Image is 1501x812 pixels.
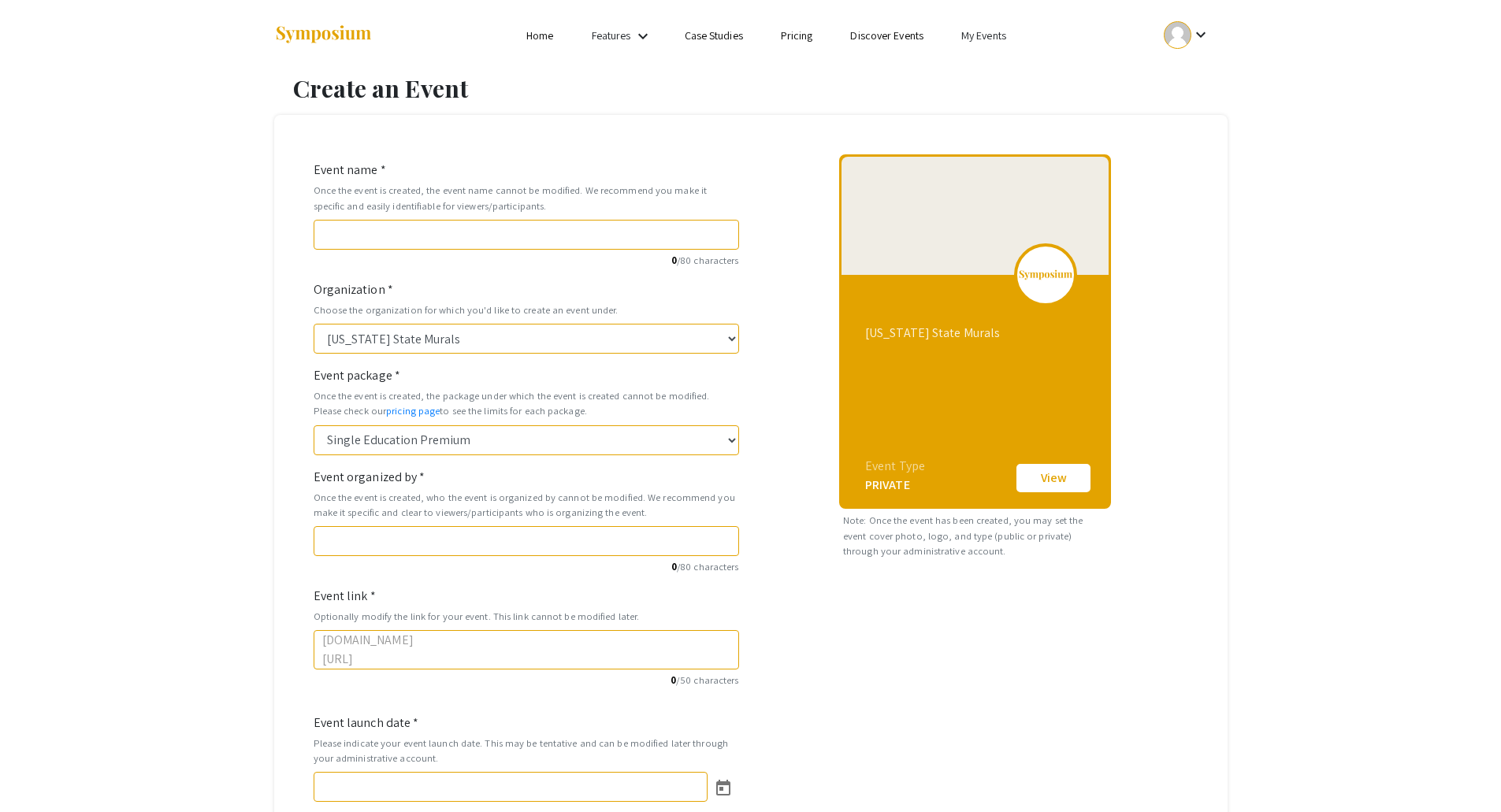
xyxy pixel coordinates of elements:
small: /50 characters [314,673,739,688]
div: PRIVATE [865,476,925,495]
small: Note: Once the event has been created, you may set the event cover photo, logo, and type (public ... [839,509,1111,562]
span: 0 [671,673,676,687]
span: 0 [671,560,677,573]
img: Symposium by ForagerOne [274,24,373,46]
a: Case Studies [685,28,743,43]
label: Event name * [314,161,386,180]
button: Open calendar [708,771,739,803]
small: Once the event is created, who the event is organized by cannot be modified. We recommend you mak... [314,490,739,520]
div: [US_STATE] State Murals [865,324,1089,343]
mat-icon: Expand Features list [633,27,652,46]
mat-icon: Expand account dropdown [1191,25,1210,44]
span: 0 [671,254,677,267]
a: Home [526,28,553,43]
a: Discover Events [850,28,923,43]
label: [DOMAIN_NAME][URL] [322,631,416,669]
h1: Create an Event [293,74,1228,102]
small: /80 characters [314,559,739,574]
label: Organization * [314,280,393,299]
a: My Events [961,28,1006,43]
div: Event Type [865,457,925,476]
iframe: Chat [12,741,67,800]
small: Please indicate your event launch date. This may be tentative and can be modified later through y... [314,736,739,766]
small: Choose the organization for which you'd like to create an event under. [314,302,739,317]
small: /80 characters [314,253,739,268]
small: Once the event is created, the event name cannot be modified. We recommend you make it specific a... [314,183,739,213]
label: Event organized by * [314,468,425,487]
img: logo_v2.png [1018,269,1073,280]
button: View [1014,462,1093,495]
a: pricing page [386,404,440,417]
small: Optionally modify the link for your event. This link cannot be modified later. [314,609,739,624]
label: Event package * [314,366,401,385]
button: Expand account dropdown [1147,17,1227,53]
label: Event link * [314,587,376,606]
label: Event launch date * [314,714,419,732]
a: Features [592,28,631,43]
a: Pricing [781,28,813,43]
small: Once the event is created, the package under which the event is created cannot be modified. Pleas... [314,388,739,418]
